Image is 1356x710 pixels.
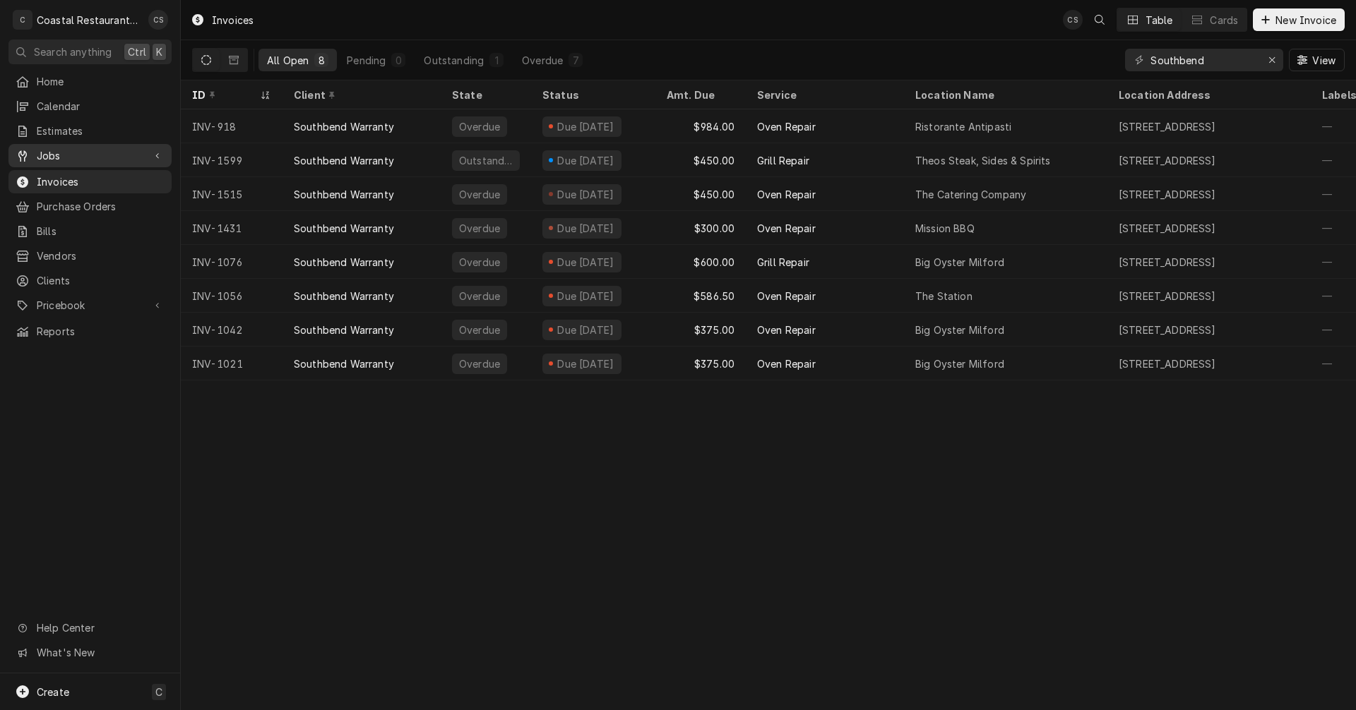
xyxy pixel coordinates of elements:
[492,53,501,68] div: 1
[394,53,403,68] div: 0
[915,153,1050,168] div: Theos Steak, Sides & Spirits
[37,99,165,114] span: Calendar
[915,119,1011,134] div: Ristorante Antipasti
[181,245,282,279] div: INV-1076
[1261,49,1283,71] button: Erase input
[1150,49,1256,71] input: Keyword search
[181,177,282,211] div: INV-1515
[8,219,172,243] a: Bills
[757,221,816,236] div: Oven Repair
[452,88,520,102] div: State
[556,187,616,202] div: Due [DATE]
[37,224,165,239] span: Bills
[915,255,1004,270] div: Big Oyster Milford
[458,323,501,337] div: Overdue
[37,324,165,339] span: Reports
[1146,13,1173,28] div: Table
[458,119,501,134] div: Overdue
[8,170,172,193] a: Invoices
[571,53,580,68] div: 7
[915,356,1004,371] div: Big Oyster Milford
[37,620,163,635] span: Help Center
[267,53,309,68] div: All Open
[655,313,746,347] div: $375.00
[757,323,816,337] div: Oven Repair
[1253,8,1345,31] button: New Invoice
[8,294,172,317] a: Go to Pricebook
[192,88,257,102] div: ID
[1063,10,1083,30] div: CS
[8,70,172,93] a: Home
[1119,289,1216,303] div: [STREET_ADDRESS]
[757,255,809,270] div: Grill Repair
[458,356,501,371] div: Overdue
[294,255,394,270] div: Southbend Warranty
[317,53,326,68] div: 8
[37,199,165,214] span: Purchase Orders
[8,320,172,343] a: Reports
[458,221,501,236] div: Overdue
[556,221,616,236] div: Due [DATE]
[556,119,616,134] div: Due [DATE]
[181,211,282,245] div: INV-1431
[655,245,746,279] div: $600.00
[757,119,816,134] div: Oven Repair
[37,148,143,163] span: Jobs
[181,279,282,313] div: INV-1056
[37,74,165,89] span: Home
[34,44,112,59] span: Search anything
[128,44,146,59] span: Ctrl
[757,187,816,202] div: Oven Repair
[294,289,394,303] div: Southbend Warranty
[181,143,282,177] div: INV-1599
[915,221,975,236] div: Mission BBQ
[37,273,165,288] span: Clients
[1063,10,1083,30] div: Chris Sockriter's Avatar
[1119,356,1216,371] div: [STREET_ADDRESS]
[294,119,394,134] div: Southbend Warranty
[915,187,1026,202] div: The Catering Company
[148,10,168,30] div: CS
[655,109,746,143] div: $984.00
[156,44,162,59] span: K
[458,187,501,202] div: Overdue
[294,88,427,102] div: Client
[1088,8,1111,31] button: Open search
[915,323,1004,337] div: Big Oyster Milford
[37,13,141,28] div: Coastal Restaurant Repair
[1119,221,1216,236] div: [STREET_ADDRESS]
[148,10,168,30] div: Chris Sockriter's Avatar
[8,616,172,639] a: Go to Help Center
[556,356,616,371] div: Due [DATE]
[37,686,69,698] span: Create
[294,356,394,371] div: Southbend Warranty
[1119,88,1297,102] div: Location Address
[37,645,163,660] span: What's New
[8,95,172,118] a: Calendar
[757,356,816,371] div: Oven Repair
[8,40,172,64] button: Search anythingCtrlK
[181,313,282,347] div: INV-1042
[37,124,165,138] span: Estimates
[8,195,172,218] a: Purchase Orders
[458,255,501,270] div: Overdue
[8,641,172,664] a: Go to What's New
[1119,187,1216,202] div: [STREET_ADDRESS]
[1309,53,1338,68] span: View
[655,177,746,211] div: $450.00
[347,53,386,68] div: Pending
[155,685,162,699] span: C
[542,88,641,102] div: Status
[1119,323,1216,337] div: [STREET_ADDRESS]
[458,289,501,303] div: Overdue
[655,211,746,245] div: $300.00
[294,323,394,337] div: Southbend Warranty
[556,255,616,270] div: Due [DATE]
[8,269,172,292] a: Clients
[13,10,32,30] div: C
[655,347,746,380] div: $375.00
[655,279,746,313] div: $586.50
[556,323,616,337] div: Due [DATE]
[1289,49,1345,71] button: View
[294,153,394,168] div: Southbend Warranty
